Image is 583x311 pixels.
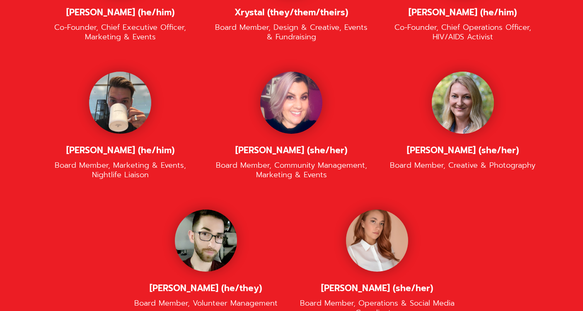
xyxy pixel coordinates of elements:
div: Board Member, Volunteer Management [128,299,283,308]
div: [PERSON_NAME] (he/they) [128,283,283,294]
div: Co-Founder, Chief Operations Officer, HIV/AIDS Activist [385,23,540,42]
div: Board Member, Design & Creative, Events & Fundraising [214,23,369,42]
div: [PERSON_NAME] (he/him) [385,7,540,18]
div: [PERSON_NAME] (she/her) [214,145,369,156]
div: [PERSON_NAME] (she/her) [385,145,540,156]
div: Co-Founder, Chief Executive Officer, Marketing & Events [43,23,198,42]
div: [PERSON_NAME] (he/him) [43,145,198,156]
div: [PERSON_NAME] (he/him) [43,7,198,18]
div: Board Member, Marketing & Events, Nightlife Liaison [43,161,198,180]
div: Board Member, Creative & Photography [385,161,540,170]
div: [PERSON_NAME] (she/her) [300,283,455,294]
div: Xrystal (they/them/theirs) [214,7,369,18]
div: Board Member, Community Management, Marketing & Events [214,161,369,180]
